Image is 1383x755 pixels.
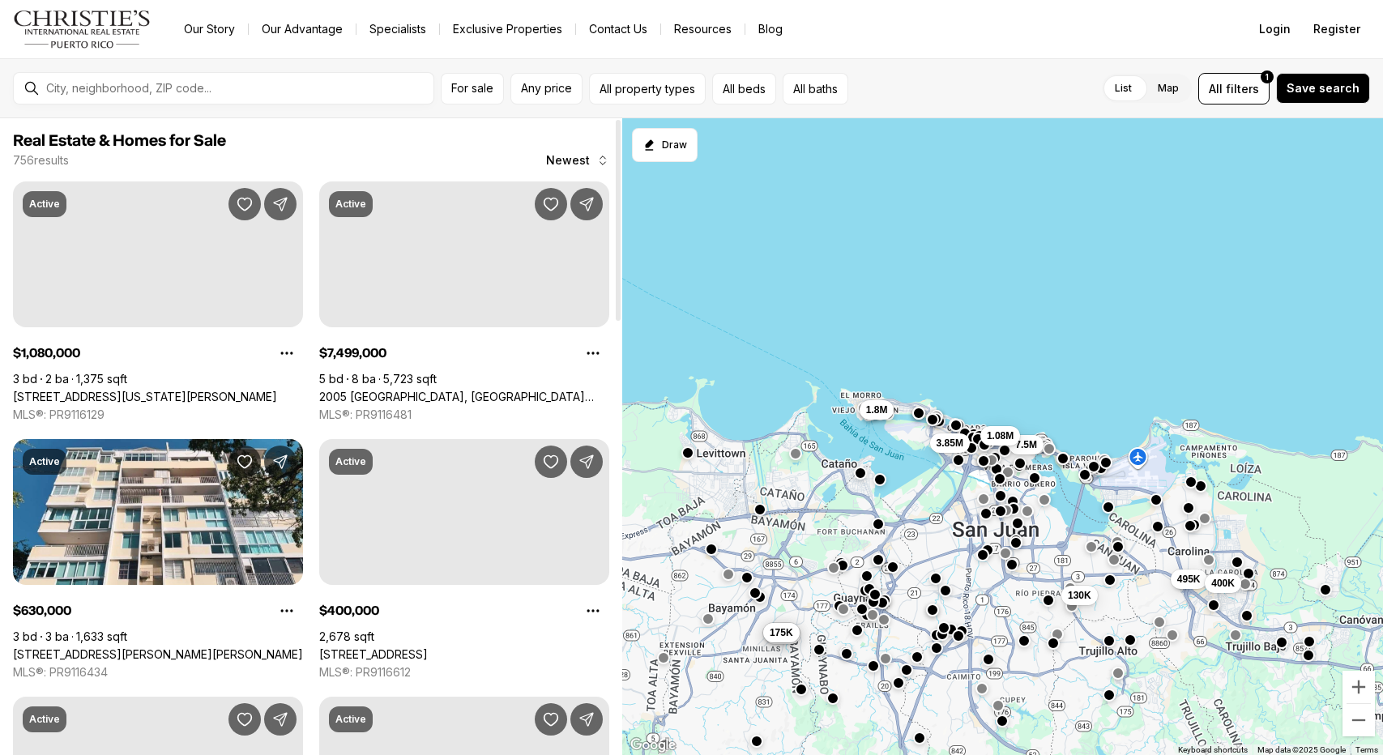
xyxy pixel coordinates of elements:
button: 175K [764,624,800,643]
button: Save Property: 2005 CALLE ESPANA [535,188,567,220]
span: 400K [1211,576,1235,589]
img: logo [13,10,152,49]
a: Blog [745,18,796,41]
button: 1.08M [980,425,1019,445]
span: 495K [1176,572,1200,585]
button: Share Property [570,188,603,220]
button: Zoom out [1342,704,1375,736]
p: Active [29,713,60,726]
span: All [1209,80,1223,97]
a: Specialists [356,18,439,41]
button: Contact Us [576,18,660,41]
a: 2005 CALLE ESPANA, SAN JUAN PR, 00911 [319,390,609,404]
button: 130K [1061,586,1098,605]
span: 1.08M [986,429,1013,441]
button: Zoom in [1342,671,1375,703]
button: For sale [441,73,504,105]
p: Active [335,198,366,211]
button: Property options [577,337,609,369]
a: Our Story [171,18,248,41]
button: Share Property [570,446,603,478]
button: Save Property: 1 WASHINGTON ST. #4-A [228,188,261,220]
button: All property types [589,73,706,105]
button: Property options [271,595,303,627]
span: Login [1259,23,1291,36]
span: 7.5M [1015,437,1037,450]
button: All baths [783,73,848,105]
button: 3.85M [929,433,969,452]
button: Save Property: 1304 CALLE WILSON #7S [228,446,261,478]
button: Allfilters1 [1198,73,1270,105]
button: Share Property [570,703,603,736]
label: Map [1145,74,1192,103]
button: 495K [1170,569,1206,588]
span: Register [1313,23,1360,36]
p: Active [29,198,60,211]
button: Register [1304,13,1370,45]
span: 1.8M [865,403,887,416]
a: 1304 CALLE WILSON #7S, SAN JUAN PR, 00907 [13,647,303,662]
span: Real Estate & Homes for Sale [13,133,226,149]
button: Login [1249,13,1300,45]
span: Newest [546,154,590,167]
label: List [1102,74,1145,103]
p: Active [29,455,60,468]
span: filters [1226,80,1259,97]
span: Map data ©2025 Google [1257,745,1346,754]
button: 1.8M [859,400,894,420]
span: Any price [521,82,572,95]
p: Active [335,713,366,726]
button: Share Property [264,446,297,478]
button: 400K [1205,573,1241,592]
button: Any price [510,73,583,105]
a: 1 WASHINGTON ST. #4-A, SAN JUAN PR, 00907 [13,390,277,404]
button: Save search [1276,73,1370,104]
span: For sale [451,82,493,95]
a: Exclusive Properties [440,18,575,41]
span: 1 [1266,70,1269,83]
button: 7.5M [1009,434,1044,454]
a: Our Advantage [249,18,356,41]
button: 175K [762,622,799,642]
a: Resources [661,18,745,41]
button: Save Property: 4D54 Playera Lomas Verdes 4D54 PLAYERA LOMAS VERDES [535,703,567,736]
span: 175K [769,625,792,638]
button: Start drawing [632,128,698,162]
button: Share Property [264,188,297,220]
button: Property options [577,595,609,627]
p: 756 results [13,154,69,167]
button: Save Property: 4D53 Playera Lomas Verdes 4D53 PLAYERA LOMAS VERDES [228,703,261,736]
a: 4RN8 CALLE VIA 37, CAROLINA PR, 00983 [319,647,428,662]
span: Save search [1287,82,1360,95]
span: 3.85M [936,436,963,449]
button: Property options [271,337,303,369]
button: All beds [712,73,776,105]
button: Share Property [264,703,297,736]
span: 130K [1068,589,1091,602]
button: Save Property: 4RN8 CALLE VIA 37 [535,446,567,478]
button: Newest [536,144,619,177]
a: Terms (opens in new tab) [1355,745,1378,754]
p: Active [335,455,366,468]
